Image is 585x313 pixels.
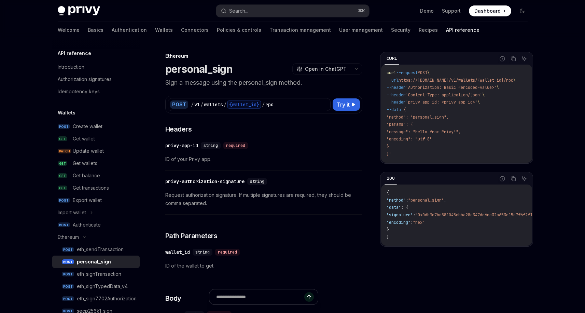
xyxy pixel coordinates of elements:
a: POSTeth_sendTransaction [52,243,140,256]
h5: API reference [58,49,91,57]
div: Get transactions [73,184,109,192]
a: POSTeth_signTypedData_v4 [52,280,140,292]
a: GETGet transactions [52,182,140,194]
span: string [195,249,210,255]
a: User management [339,22,383,38]
div: cURL [385,54,399,63]
span: '{ [401,107,406,112]
span: Open in ChatGPT [305,66,347,72]
div: Create wallet [73,122,102,131]
a: POSTCreate wallet [52,120,140,133]
div: wallet_id [165,249,190,256]
span: Headers [165,124,192,134]
img: dark logo [58,6,100,16]
button: Ask AI [520,54,529,63]
span: \ [477,99,480,105]
span: "personal_sign" [408,198,444,203]
div: Update wallet [73,147,104,155]
h1: personal_sign [165,63,233,75]
span: POST [62,284,74,289]
span: "hex" [413,220,425,225]
span: Request authorization signature. If multiple signatures are required, they should be comma separa... [165,191,362,207]
a: Basics [88,22,103,38]
span: POST [418,70,427,76]
a: Dashboard [469,5,511,16]
button: Copy the contents from the code block [509,54,518,63]
span: --header [387,92,406,98]
a: GETGet wallet [52,133,140,145]
div: required [215,249,240,256]
span: 'privy-app-id: <privy-app-id>' [406,99,477,105]
span: Dashboard [474,8,501,14]
div: Authenticate [73,221,101,229]
a: Recipes [419,22,438,38]
span: 'Authorization: Basic <encoded-value>' [406,85,497,90]
div: eth_sendTransaction [77,245,124,254]
div: Introduction [58,63,84,71]
span: 'Content-Type: application/json' [406,92,482,98]
span: : [413,212,415,218]
span: , [444,198,446,203]
div: Authorization signatures [58,75,112,83]
span: curl [387,70,396,76]
span: string [250,179,264,184]
span: https://[DOMAIN_NAME]/v1/wallets/{wallet_id}/rpc [399,78,513,83]
div: privy-app-id [165,142,198,149]
span: "encoding" [387,220,410,225]
span: Path Parameters [165,231,218,241]
span: POST [62,272,74,277]
span: : { [401,205,408,210]
div: v1 [194,101,200,108]
span: --data [387,107,401,112]
div: / [224,101,226,108]
span: GET [58,173,67,178]
span: POST [62,296,74,301]
a: Policies & controls [217,22,261,38]
a: PATCHUpdate wallet [52,145,140,157]
div: / [191,101,194,108]
span: ID of your Privy app. [165,155,362,163]
div: rpc [265,101,274,108]
span: string [204,143,218,148]
a: Welcome [58,22,80,38]
div: Ethereum [58,233,79,241]
a: POSTpersonal_sign [52,256,140,268]
a: Security [391,22,410,38]
span: GET [58,161,67,166]
a: Idempotency keys [52,85,140,98]
div: Get balance [73,172,100,180]
span: "method": "personal_sign", [387,114,449,120]
span: : [410,220,413,225]
span: Try it [337,100,350,109]
div: POST [170,100,188,109]
div: Import wallet [58,208,86,217]
div: Get wallets [73,159,97,167]
span: ID of the wallet to get. [165,262,362,270]
div: {wallet_id} [227,100,261,109]
span: GET [58,136,67,141]
button: Toggle dark mode [517,5,528,16]
a: POSTExport wallet [52,194,140,206]
span: \ [513,78,516,83]
a: Introduction [52,61,140,73]
span: POST [62,247,74,252]
button: Try it [333,98,360,111]
span: ⌘ K [358,8,365,14]
span: --request [396,70,418,76]
button: Search...⌘K [216,5,369,17]
span: \ [427,70,430,76]
button: Copy the contents from the code block [509,174,518,183]
span: "encoding": "utf-8" [387,136,432,142]
a: API reference [446,22,479,38]
button: Report incorrect code [498,54,507,63]
span: POST [62,259,74,264]
div: Export wallet [73,196,102,204]
span: "signature" [387,212,413,218]
div: / [262,101,265,108]
span: } [387,227,389,232]
span: }' [387,151,391,157]
a: Authentication [112,22,147,38]
a: Connectors [181,22,209,38]
button: Open in ChatGPT [292,63,351,75]
a: POSTeth_signTransaction [52,268,140,280]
